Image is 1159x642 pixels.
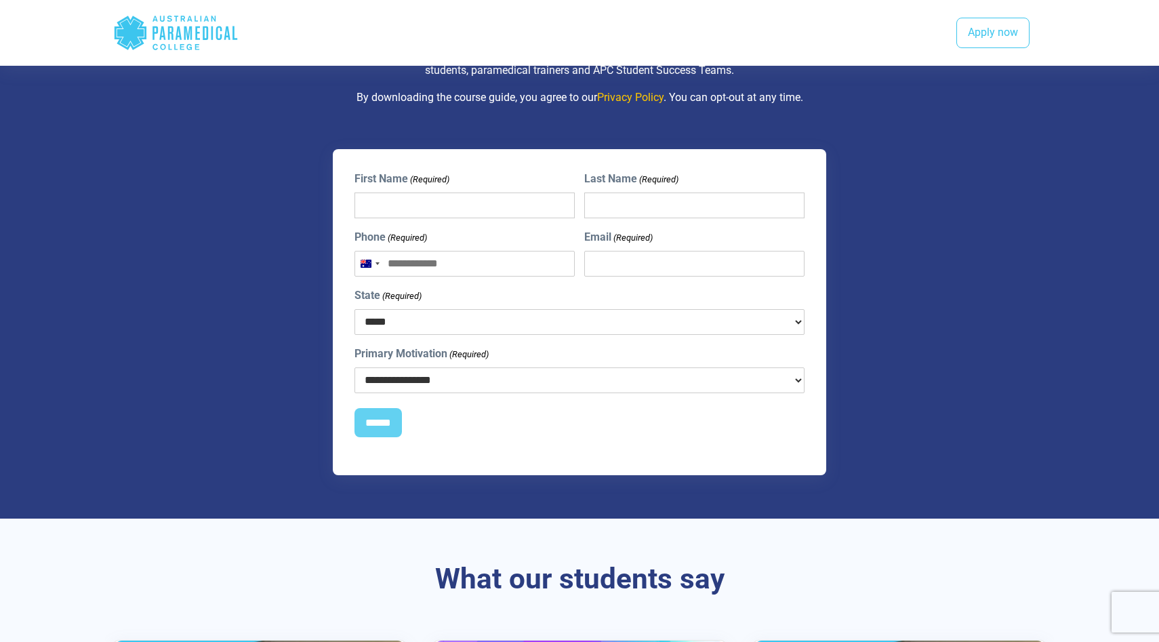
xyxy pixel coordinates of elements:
[584,171,678,187] label: Last Name
[355,252,384,276] button: Selected country
[387,231,428,245] span: (Required)
[382,289,422,303] span: (Required)
[638,173,678,186] span: (Required)
[449,348,489,361] span: (Required)
[354,171,449,187] label: First Name
[113,11,239,55] div: Australian Paramedical College
[354,287,422,304] label: State
[183,89,976,106] p: By downloading the course guide, you agree to our . You can opt-out at any time.
[612,231,653,245] span: (Required)
[597,91,664,104] a: Privacy Policy
[354,229,427,245] label: Phone
[409,173,450,186] span: (Required)
[584,229,653,245] label: Email
[354,346,489,362] label: Primary Motivation
[183,562,976,597] h3: What our students say
[956,18,1030,49] a: Apply now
